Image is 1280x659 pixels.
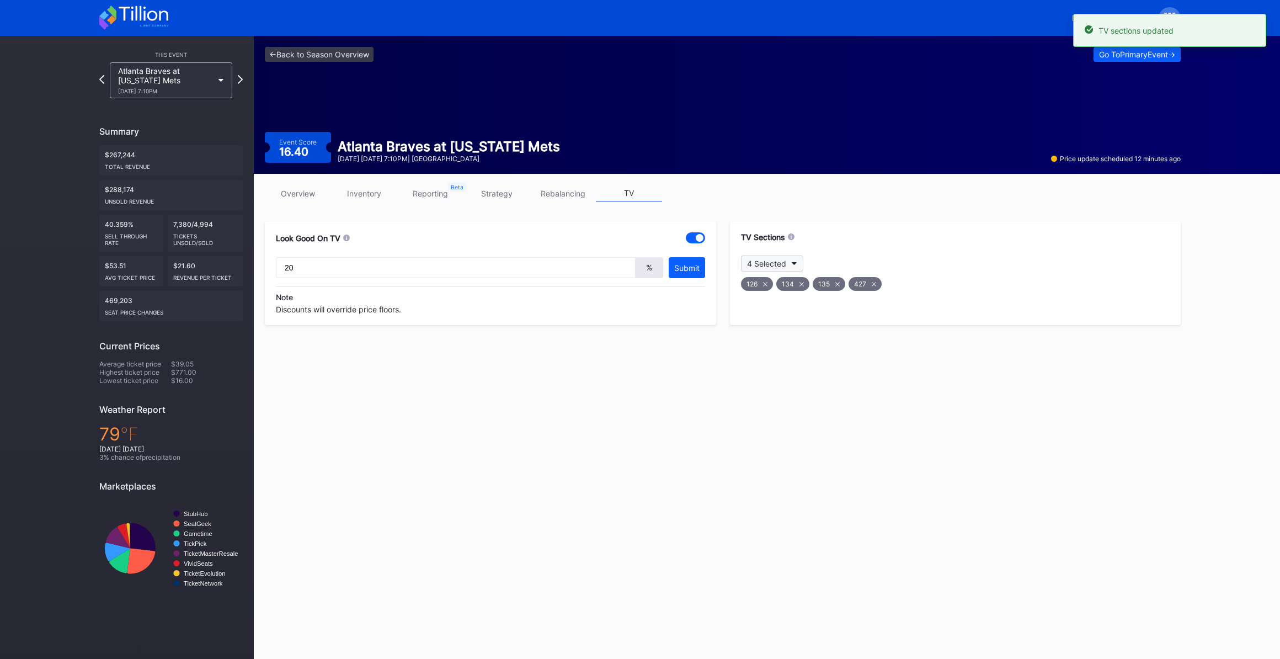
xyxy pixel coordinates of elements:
[338,139,560,155] div: Atlanta Braves at [US_STATE] Mets
[99,404,243,415] div: Weather Report
[265,185,331,202] a: overview
[168,215,243,252] div: 7,380/4,994
[171,360,243,368] div: $39.05
[1072,13,1131,23] div: Mets Secondary
[99,51,243,58] div: This Event
[1051,155,1181,163] div: Price update scheduled 12 minutes ago
[168,256,243,286] div: $21.60
[99,376,171,385] div: Lowest ticket price
[776,277,809,291] div: 134
[279,138,317,146] div: Event Score
[397,185,463,202] a: reporting
[99,145,243,176] div: $267,244
[279,146,311,157] div: 16.40
[674,263,700,273] div: Submit
[99,215,163,252] div: 40.359%
[171,368,243,376] div: $771.00
[184,560,213,567] text: VividSeats
[99,368,171,376] div: Highest ticket price
[105,228,158,246] div: Sell Through Rate
[184,580,223,587] text: TicketNetwork
[105,194,237,205] div: Unsold Revenue
[276,257,636,278] input: Set discount
[463,185,530,202] a: strategy
[1099,50,1175,59] div: Go To Primary Event ->
[184,550,238,557] text: TicketMasterResale
[99,360,171,368] div: Average ticket price
[99,126,243,137] div: Summary
[1094,47,1181,62] button: Go ToPrimaryEvent->
[813,277,845,291] div: 135
[184,511,208,517] text: StubHub
[184,520,211,527] text: SeatGeek
[105,270,158,281] div: Avg ticket price
[173,228,237,246] div: Tickets Unsold/Sold
[276,293,705,302] div: Note
[276,233,340,243] div: Look Good On TV
[636,257,663,278] div: %
[530,185,596,202] a: rebalancing
[184,540,207,547] text: TickPick
[596,185,662,202] a: TV
[99,291,243,321] div: 469,203
[99,256,163,286] div: $53.51
[118,88,213,94] div: [DATE] 7:10PM
[99,423,243,445] div: 79
[747,259,786,268] div: 4 Selected
[99,445,243,453] div: [DATE] [DATE]
[173,270,237,281] div: Revenue per ticket
[338,155,560,163] div: [DATE] [DATE] 7:10PM | [GEOGRAPHIC_DATA]
[849,277,882,291] div: 427
[105,305,237,316] div: seat price changes
[99,341,243,352] div: Current Prices
[99,500,242,597] svg: Chart title
[265,47,374,62] a: <-Back to Season Overview
[1064,8,1150,28] button: Mets Secondary
[99,180,243,210] div: $288,174
[171,376,243,385] div: $16.00
[99,481,243,492] div: Marketplaces
[120,423,138,445] span: ℉
[105,159,237,170] div: Total Revenue
[276,286,705,314] div: Discounts will override price floors.
[331,185,397,202] a: inventory
[99,453,243,461] div: 3 % chance of precipitation
[1098,26,1174,35] div: TV sections updated
[741,256,803,272] button: 4 Selected
[669,257,705,278] button: Submit
[184,570,225,577] text: TicketEvolution
[184,530,212,537] text: Gametime
[741,232,785,242] div: TV Sections
[118,66,213,94] div: Atlanta Braves at [US_STATE] Mets
[741,277,773,291] div: 126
